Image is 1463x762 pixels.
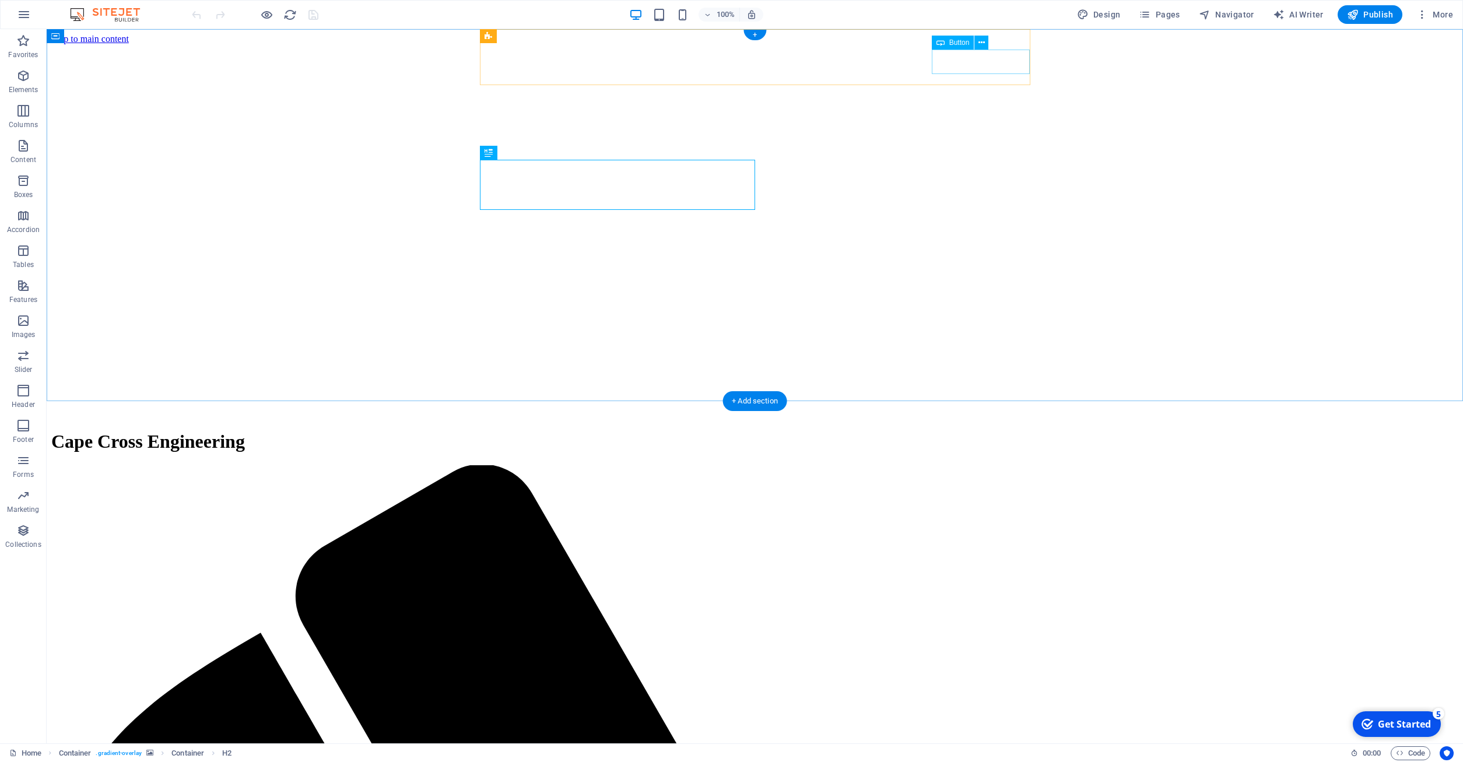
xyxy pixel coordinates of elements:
[1347,9,1393,20] span: Publish
[222,746,231,760] span: Click to select. Double-click to edit
[96,746,142,760] span: . gradient-overlay
[6,5,94,30] div: Get Started 5 items remaining, 0% complete
[13,260,34,269] p: Tables
[12,400,35,409] p: Header
[1412,5,1458,24] button: More
[1440,746,1454,760] button: Usercentrics
[12,330,36,339] p: Images
[1273,9,1324,20] span: AI Writer
[1350,746,1381,760] h6: Session time
[283,8,297,22] button: reload
[1416,9,1453,20] span: More
[1134,5,1184,24] button: Pages
[949,39,970,46] span: Button
[1072,5,1125,24] div: Design (Ctrl+Alt+Y)
[1371,749,1373,757] span: :
[9,295,37,304] p: Features
[86,1,98,13] div: 5
[14,190,33,199] p: Boxes
[1338,5,1402,24] button: Publish
[1139,9,1180,20] span: Pages
[5,540,41,549] p: Collections
[7,505,39,514] p: Marketing
[9,746,41,760] a: Click to cancel selection. Double-click to open Pages
[31,11,85,24] div: Get Started
[1072,5,1125,24] button: Design
[146,750,153,756] i: This element contains a background
[7,225,40,234] p: Accordion
[59,746,232,760] nav: breadcrumb
[1268,5,1328,24] button: AI Writer
[259,8,273,22] button: Click here to leave preview mode and continue editing
[746,9,757,20] i: On resize automatically adjust zoom level to fit chosen device.
[9,120,38,129] p: Columns
[1396,746,1425,760] span: Code
[67,8,155,22] img: Editor Logo
[8,50,38,59] p: Favorites
[13,470,34,479] p: Forms
[283,8,297,22] i: Reload page
[9,85,38,94] p: Elements
[722,391,787,411] div: + Add section
[15,365,33,374] p: Slider
[1194,5,1259,24] button: Navigator
[59,746,92,760] span: Click to select. Double-click to edit
[1391,746,1430,760] button: Code
[10,155,36,164] p: Content
[743,30,766,40] div: +
[171,746,204,760] span: Click to select. Double-click to edit
[699,8,740,22] button: 100%
[1077,9,1121,20] span: Design
[1199,9,1254,20] span: Navigator
[716,8,735,22] h6: 100%
[13,435,34,444] p: Footer
[5,5,82,15] a: Skip to main content
[1363,746,1381,760] span: 00 00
